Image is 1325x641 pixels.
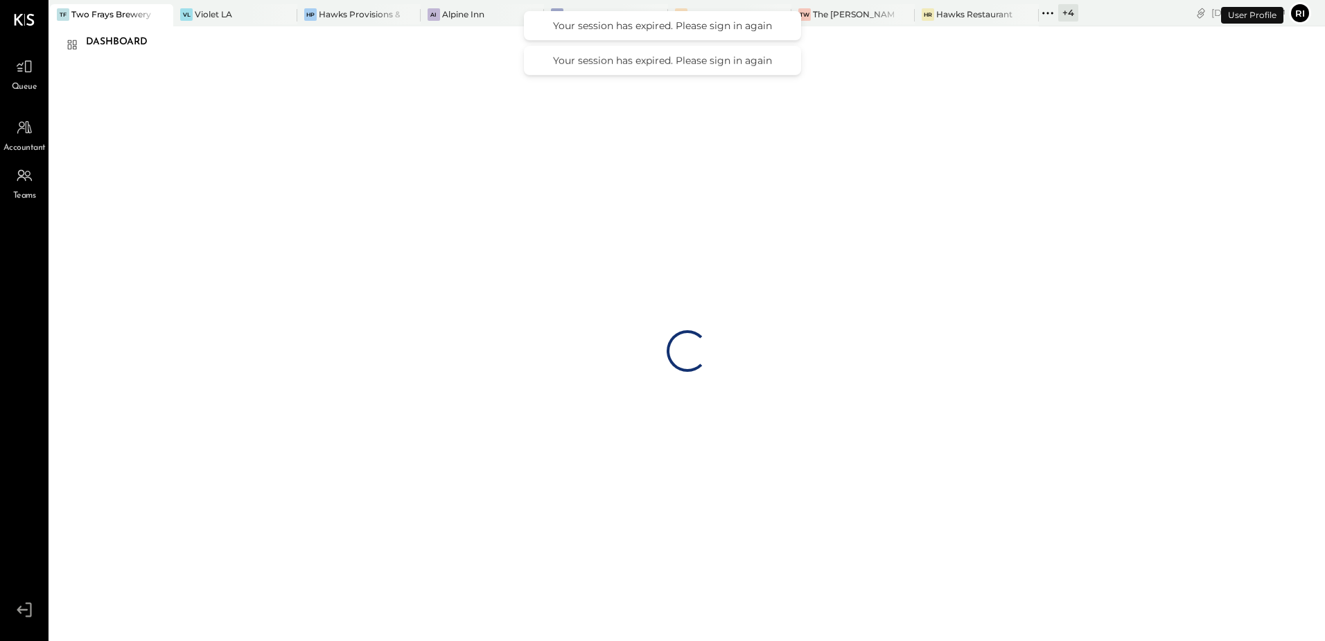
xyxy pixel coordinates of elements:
div: AI [428,8,440,21]
span: Accountant [3,142,46,155]
div: HP [304,8,317,21]
div: Violet LA [195,8,232,20]
div: Your session has expired. Please sign in again [538,54,787,67]
div: Hawks Provisions & Public House [319,8,400,20]
div: Curio [565,8,588,20]
div: TW [798,8,811,21]
div: User Profile [1221,7,1283,24]
button: ri [1289,2,1311,24]
div: TC [675,8,687,21]
div: [DATE] [1211,6,1285,19]
div: The [PERSON_NAME] [813,8,894,20]
div: VL [180,8,193,21]
a: Queue [1,53,48,94]
div: Your session has expired. Please sign in again [538,19,787,32]
div: + 4 [1058,4,1078,22]
div: HR [922,8,934,21]
div: Alpine Inn [442,8,484,20]
div: copy link [1194,6,1208,20]
span: Queue [12,81,37,94]
span: Teams [13,190,36,203]
a: Accountant [1,114,48,155]
div: Hawks Restaurant [936,8,1012,20]
div: The Chapel [690,8,736,20]
div: TF [57,8,69,21]
div: Dashboard [86,31,161,53]
div: Cu [551,8,563,21]
a: Teams [1,162,48,203]
div: Two Frays Brewery [71,8,151,20]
